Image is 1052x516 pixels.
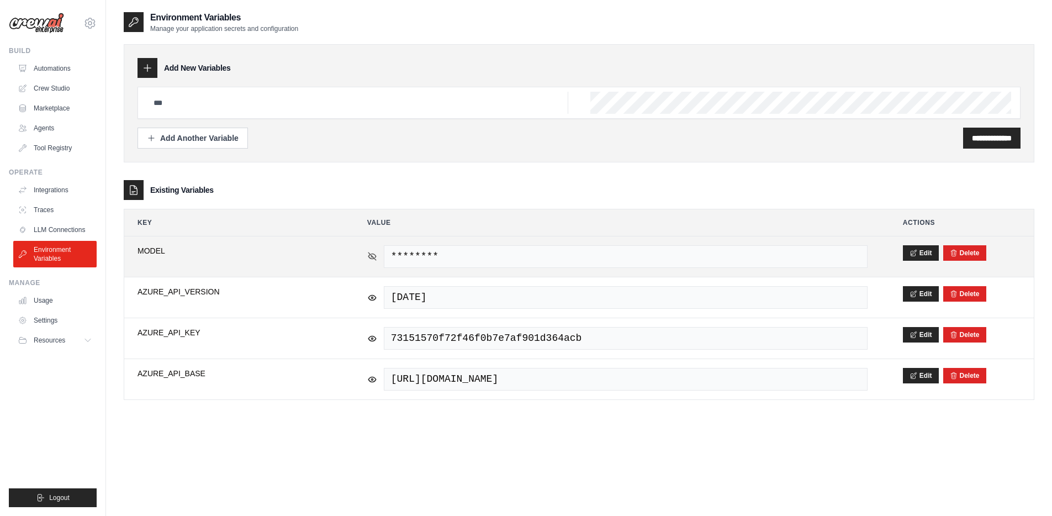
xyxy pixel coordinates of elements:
div: Add Another Variable [147,133,239,144]
button: Logout [9,488,97,507]
button: Edit [903,245,939,261]
button: Delete [950,371,980,380]
p: Manage your application secrets and configuration [150,24,298,33]
a: Usage [13,292,97,309]
span: [DATE] [384,286,868,309]
th: Actions [890,209,1034,236]
img: Logo [9,13,64,34]
a: Agents [13,119,97,137]
h2: Environment Variables [150,11,298,24]
h3: Add New Variables [164,62,231,73]
span: MODEL [138,245,332,256]
button: Add Another Variable [138,128,248,149]
div: Build [9,46,97,55]
button: Edit [903,368,939,383]
button: Delete [950,249,980,257]
span: 73151570f72f46f0b7e7af901d364acb [384,327,868,350]
a: Integrations [13,181,97,199]
a: Crew Studio [13,80,97,97]
button: Delete [950,330,980,339]
th: Value [354,209,881,236]
th: Key [124,209,345,236]
h3: Existing Variables [150,185,214,196]
button: Delete [950,289,980,298]
div: Manage [9,278,97,287]
a: LLM Connections [13,221,97,239]
a: Tool Registry [13,139,97,157]
button: Edit [903,286,939,302]
span: AZURE_API_KEY [138,327,332,338]
span: Resources [34,336,65,345]
button: Resources [13,331,97,349]
span: [URL][DOMAIN_NAME] [384,368,868,391]
button: Edit [903,327,939,343]
span: AZURE_API_VERSION [138,286,332,297]
span: Logout [49,493,70,502]
span: AZURE_API_BASE [138,368,332,379]
a: Automations [13,60,97,77]
a: Traces [13,201,97,219]
a: Environment Variables [13,241,97,267]
a: Marketplace [13,99,97,117]
a: Settings [13,312,97,329]
div: Operate [9,168,97,177]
